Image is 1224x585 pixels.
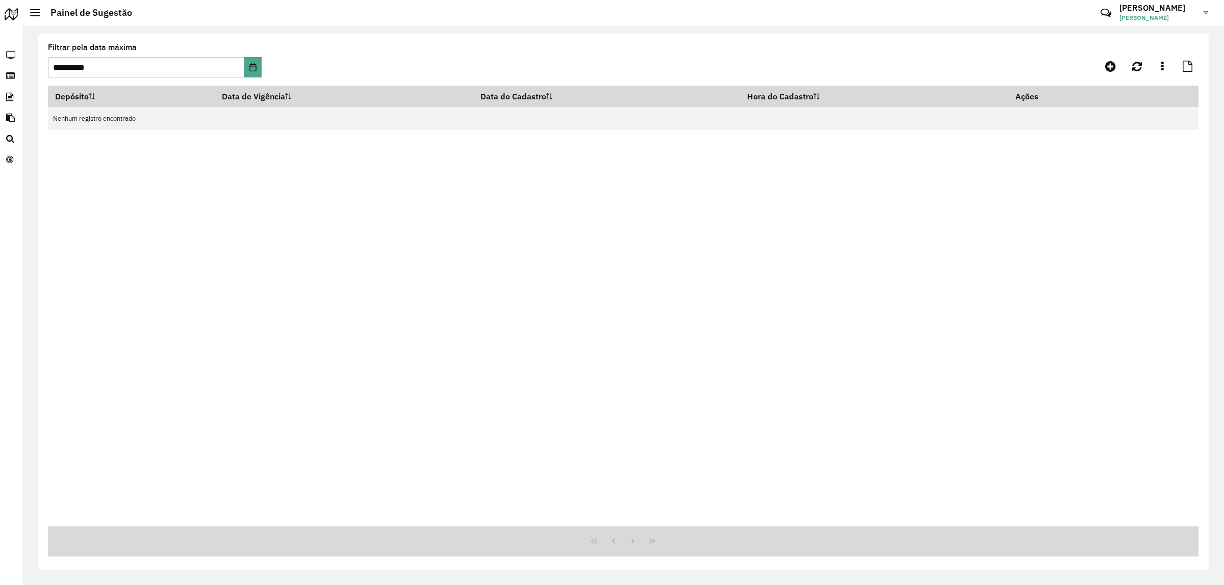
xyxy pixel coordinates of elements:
[48,107,1198,130] td: Nenhum registro encontrado
[48,86,215,107] th: Depósito
[40,7,132,18] h2: Painel de Sugestão
[244,57,262,77] button: Choose Date
[1008,86,1069,107] th: Ações
[1119,13,1196,22] span: [PERSON_NAME]
[473,86,740,107] th: Data do Cadastro
[215,86,473,107] th: Data de Vigência
[1095,2,1117,24] a: Contato Rápido
[1119,3,1196,13] h3: [PERSON_NAME]
[740,86,1008,107] th: Hora do Cadastro
[48,41,137,54] label: Filtrar pela data máxima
